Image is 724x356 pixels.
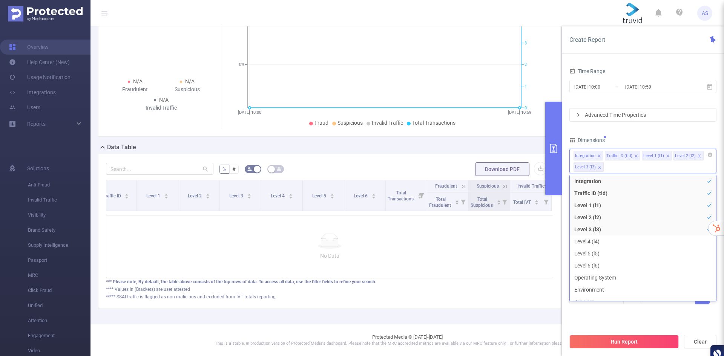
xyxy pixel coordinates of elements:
i: icon: caret-down [371,196,376,198]
div: Integration [575,151,595,161]
span: Supply Intelligence [28,238,90,253]
span: Attention [28,313,90,328]
li: Level 6 (l6) [570,260,716,272]
p: No Data [112,252,547,260]
span: Traffic ID [103,193,122,199]
i: icon: check [707,203,712,208]
i: icon: close-circle [708,153,712,157]
i: icon: close [597,154,601,159]
i: icon: caret-down [125,196,129,198]
i: icon: caret-down [535,202,539,204]
div: Sort [330,193,334,197]
li: Level 4 (l4) [570,235,716,248]
a: Help Center (New) [9,55,70,70]
i: icon: check [707,239,712,244]
img: Protected Media [8,6,83,21]
a: Usage Notification [9,70,71,85]
i: icon: caret-down [497,202,501,204]
li: Traffic ID (tid) [570,187,716,199]
i: icon: caret-up [247,193,251,195]
div: Sort [371,193,376,197]
i: icon: caret-down [206,196,210,198]
i: icon: caret-down [455,202,459,204]
span: Total Transactions [412,120,456,126]
div: Sort [247,193,252,197]
span: Brand Safety [28,223,90,238]
a: Users [9,100,40,115]
h2: Data Table [107,143,136,152]
span: Dimensions [569,137,605,143]
tspan: [DATE] 10:00 [238,110,261,115]
div: Invalid Traffic [135,104,187,112]
span: AS [702,6,708,21]
li: Traffic ID (tid) [605,151,640,160]
i: icon: right [576,113,580,117]
span: Passport [28,253,90,268]
div: Sort [455,199,459,203]
button: Run Report [569,335,679,348]
i: Filter menu [499,193,510,211]
button: Clear [684,335,716,348]
span: N/A [185,78,195,84]
span: N/A [159,97,169,103]
span: Level 3 [229,193,244,199]
i: icon: close [698,154,701,159]
input: End date [624,82,686,92]
a: Reports [27,116,46,131]
span: Level 1 [146,193,161,199]
i: icon: close [634,154,638,159]
li: Integration [570,175,716,187]
li: Level 2 (l2) [673,151,704,160]
i: icon: check [707,263,712,268]
a: Overview [9,40,49,55]
span: Total Fraudulent [429,197,452,208]
span: Invalid Traffic [517,183,545,189]
button: Download PDF [475,162,529,176]
input: Search... [106,163,213,175]
span: Create Report [569,36,605,43]
i: icon: caret-down [247,196,251,198]
div: Sort [164,193,169,197]
i: icon: close [598,165,601,170]
div: Level 3 (l3) [575,162,596,172]
i: icon: caret-up [330,193,334,195]
li: Browser [570,296,716,308]
div: Level 2 (l2) [675,151,696,161]
i: icon: check [707,227,712,232]
i: icon: check [707,191,712,196]
span: Unified [28,298,90,313]
span: Level 4 [271,193,286,199]
span: Click Fraud [28,283,90,298]
span: Visibility [28,208,90,223]
div: icon: rightAdvanced Time Properties [570,108,716,121]
i: icon: caret-down [330,196,334,198]
div: *** Please note, By default, the table above consists of the top rows of data. To access all data... [106,278,553,285]
i: icon: check [707,275,712,280]
span: N/A [133,78,143,84]
div: Suspicious [161,86,214,93]
div: Sort [534,199,539,203]
i: Filter menu [458,193,468,211]
li: Environment [570,284,716,296]
li: Level 3 (l3) [574,162,604,172]
tspan: 0 [525,105,527,110]
i: icon: check [707,287,712,292]
span: Level 6 [354,193,369,199]
span: Solutions [27,161,49,176]
span: Fraudulent [435,183,457,189]
span: # [232,166,236,172]
i: icon: caret-up [371,193,376,195]
div: ***** SSAI traffic is flagged as non-malicious and excluded from IVT totals reporting [106,293,553,300]
span: Total IVT [513,200,532,205]
span: Time Range [569,68,605,74]
tspan: [DATE] 10:59 [508,110,531,115]
i: icon: caret-up [497,199,501,201]
i: icon: check [707,251,712,256]
span: MRC [28,268,90,283]
div: **** Values in (Brackets) are user attested [106,286,553,293]
i: Filter menu [541,193,551,211]
span: Reports [27,121,46,127]
div: Fraudulent [109,86,161,93]
i: icon: caret-up [535,199,539,201]
tspan: 0% [239,63,244,67]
